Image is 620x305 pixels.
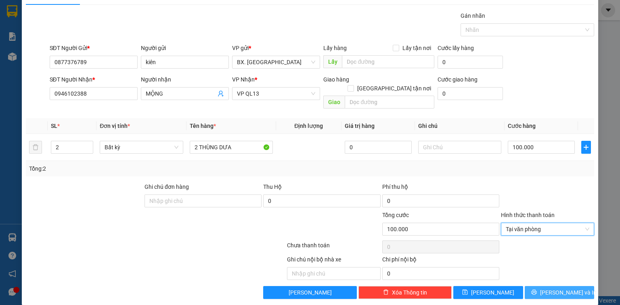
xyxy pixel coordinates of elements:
span: [GEOGRAPHIC_DATA] tận nơi [354,84,434,93]
span: Giá trị hàng [345,123,375,129]
div: SĐT Người Nhận [50,75,138,84]
span: [PERSON_NAME] [289,288,332,297]
button: deleteXóa Thông tin [358,286,452,299]
input: Dọc đường [342,55,434,68]
span: user-add [218,90,224,97]
span: save [462,289,468,296]
span: Lấy tận nơi [399,44,434,52]
input: Nhập ghi chú [287,267,380,280]
input: Dọc đường [345,96,434,109]
button: [PERSON_NAME] [263,286,356,299]
label: Gán nhãn [461,13,485,19]
div: Phí thu hộ [382,182,499,194]
label: Ghi chú đơn hàng [145,184,189,190]
span: Xóa Thông tin [392,288,427,297]
div: VP gửi [232,44,320,52]
span: Định lượng [294,123,323,129]
span: Lấy hàng [323,45,347,51]
span: Lấy [323,55,342,68]
button: printer[PERSON_NAME] và In [525,286,595,299]
label: Hình thức thanh toán [501,212,555,218]
span: Tên hàng [190,123,216,129]
span: VP Nhận [232,76,255,83]
input: 0 [345,141,412,154]
input: Ghi chú đơn hàng [145,194,262,207]
input: VD: Bàn, Ghế [190,141,273,154]
span: Thu Hộ [263,184,282,190]
div: Người gửi [141,44,229,52]
input: Ghi Chú [418,141,501,154]
span: VP QL13 [237,88,315,100]
span: printer [531,289,537,296]
th: Ghi chú [415,118,505,134]
span: Giao hàng [323,76,349,83]
button: plus [581,141,591,154]
span: Cước hàng [508,123,536,129]
span: Tại văn phòng [506,223,589,235]
button: delete [29,141,42,154]
input: Cước giao hàng [438,87,503,100]
div: Ghi chú nội bộ nhà xe [287,255,380,267]
span: delete [383,289,389,296]
span: Bất kỳ [105,141,178,153]
span: [PERSON_NAME] [471,288,514,297]
label: Cước lấy hàng [438,45,474,51]
div: Chi phí nội bộ [382,255,499,267]
span: plus [582,144,591,150]
span: Tổng cước [382,212,409,218]
div: Tổng: 2 [29,164,240,173]
div: SĐT Người Gửi [50,44,138,52]
button: save[PERSON_NAME] [453,286,523,299]
div: Người nhận [141,75,229,84]
div: Chưa thanh toán [286,241,381,255]
span: [PERSON_NAME] và In [540,288,597,297]
span: Đơn vị tính [100,123,130,129]
span: BX. Ninh Sơn [237,56,315,68]
label: Cước giao hàng [438,76,478,83]
span: Giao [323,96,345,109]
span: SL [51,123,57,129]
input: Cước lấy hàng [438,56,503,69]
